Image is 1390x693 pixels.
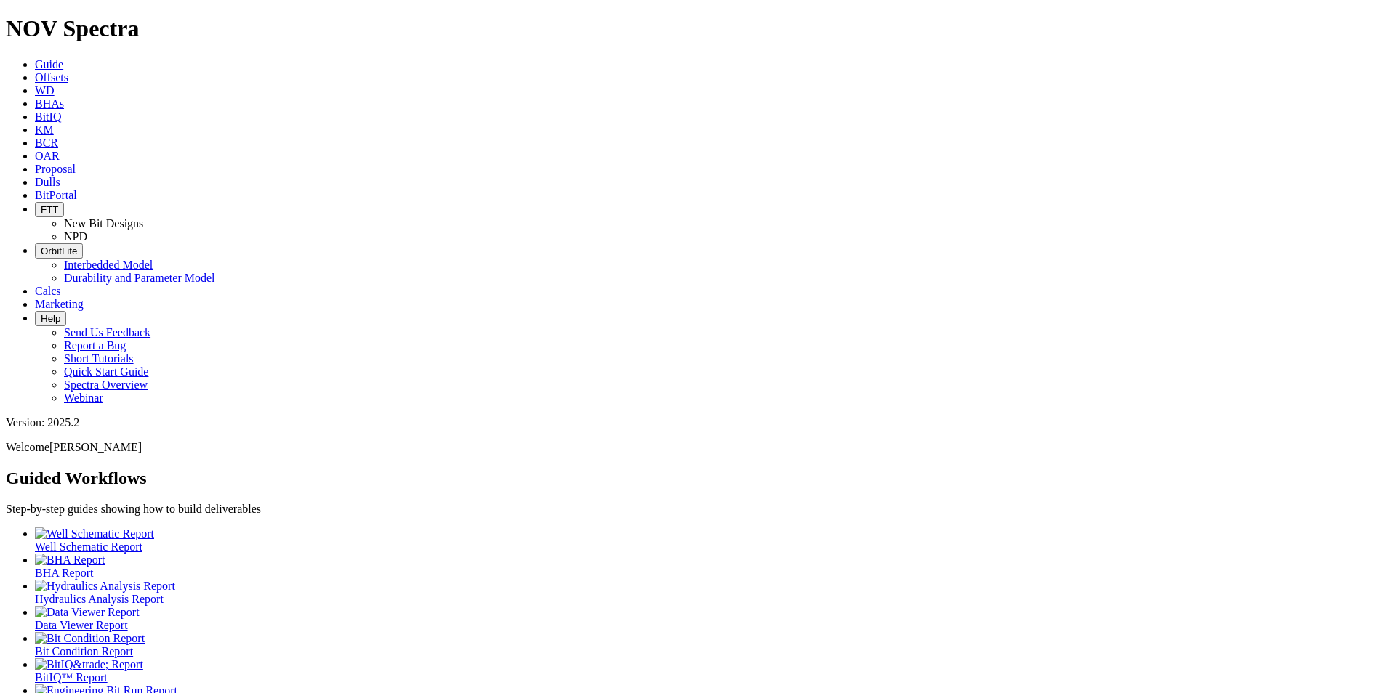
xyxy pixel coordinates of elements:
img: BitIQ&trade; Report [35,658,143,671]
a: Offsets [35,71,68,84]
span: Well Schematic Report [35,540,142,553]
a: BCR [35,137,58,149]
a: Proposal [35,163,76,175]
img: Bit Condition Report [35,632,145,645]
a: BHAs [35,97,64,110]
span: OrbitLite [41,246,77,256]
p: Step-by-step guides showing how to build deliverables [6,503,1384,516]
a: Dulls [35,176,60,188]
a: Report a Bug [64,339,126,352]
a: Send Us Feedback [64,326,150,339]
button: Help [35,311,66,326]
img: BHA Report [35,554,105,567]
button: FTT [35,202,64,217]
a: KM [35,123,54,136]
span: Data Viewer Report [35,619,128,631]
p: Welcome [6,441,1384,454]
img: Well Schematic Report [35,527,154,540]
a: Bit Condition Report Bit Condition Report [35,632,1384,657]
button: OrbitLite [35,243,83,259]
span: Hydraulics Analysis Report [35,593,164,605]
a: Guide [35,58,63,70]
img: Data Viewer Report [35,606,140,619]
a: BitIQ&trade; Report BitIQ™ Report [35,658,1384,684]
a: BHA Report BHA Report [35,554,1384,579]
span: BitIQ™ Report [35,671,108,684]
span: FTT [41,204,58,215]
a: Data Viewer Report Data Viewer Report [35,606,1384,631]
span: [PERSON_NAME] [49,441,142,453]
a: OAR [35,150,60,162]
a: BitIQ [35,110,61,123]
a: Short Tutorials [64,352,134,365]
a: Calcs [35,285,61,297]
a: Marketing [35,298,84,310]
span: Bit Condition Report [35,645,133,657]
a: Well Schematic Report Well Schematic Report [35,527,1384,553]
span: BHA Report [35,567,93,579]
a: Durability and Parameter Model [64,272,215,284]
a: NPD [64,230,87,243]
a: WD [35,84,55,97]
a: Spectra Overview [64,378,148,391]
h1: NOV Spectra [6,15,1384,42]
div: Version: 2025.2 [6,416,1384,429]
h2: Guided Workflows [6,469,1384,488]
a: BitPortal [35,189,77,201]
a: Interbedded Model [64,259,153,271]
img: Hydraulics Analysis Report [35,580,175,593]
span: Help [41,313,60,324]
a: Webinar [64,392,103,404]
a: Quick Start Guide [64,365,148,378]
a: New Bit Designs [64,217,143,230]
a: Hydraulics Analysis Report Hydraulics Analysis Report [35,580,1384,605]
